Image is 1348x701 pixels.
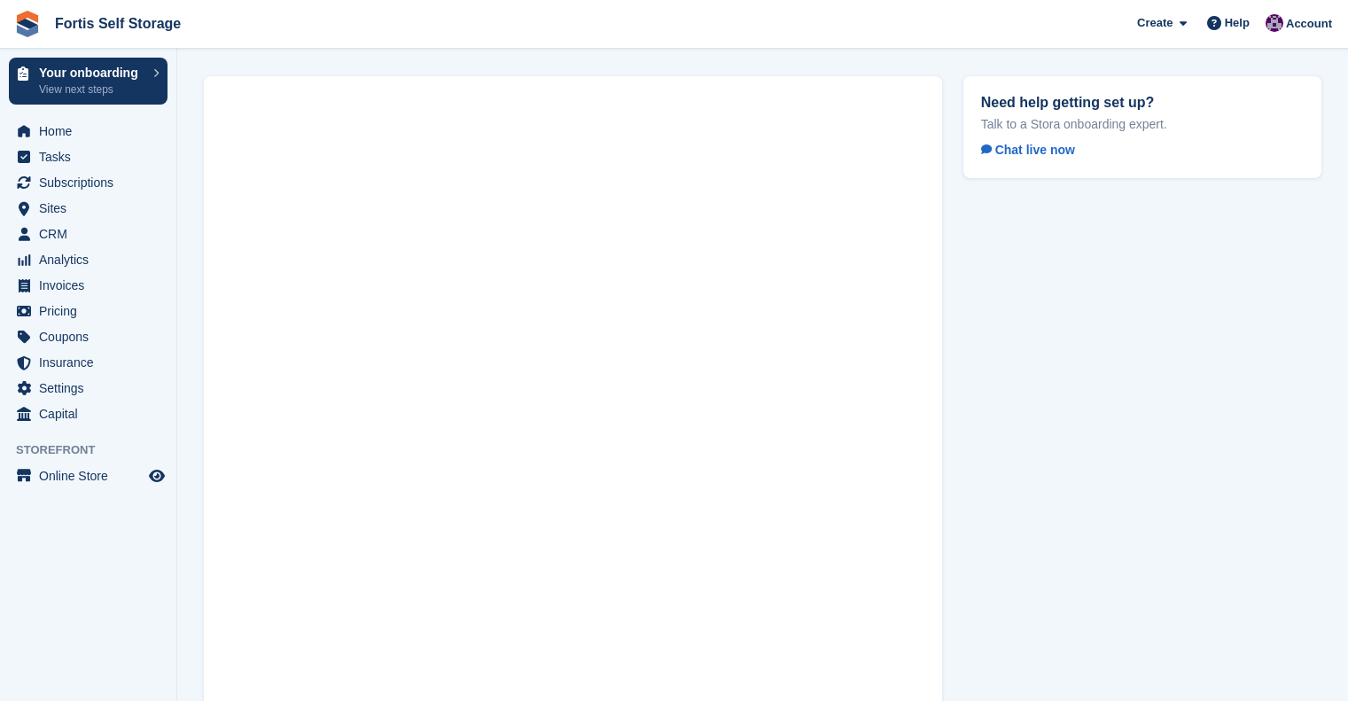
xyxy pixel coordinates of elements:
[39,170,145,195] span: Subscriptions
[9,299,168,323] a: menu
[39,82,144,97] p: View next steps
[1266,14,1283,32] img: Richard Welch
[1286,15,1332,33] span: Account
[9,463,168,488] a: menu
[39,463,145,488] span: Online Store
[9,401,168,426] a: menu
[39,324,145,349] span: Coupons
[9,196,168,221] a: menu
[39,119,145,144] span: Home
[39,222,145,246] span: CRM
[39,273,145,298] span: Invoices
[146,465,168,487] a: Preview store
[39,66,144,79] p: Your onboarding
[39,350,145,375] span: Insurance
[9,222,168,246] a: menu
[981,94,1304,111] h2: Need help getting set up?
[16,441,176,459] span: Storefront
[9,119,168,144] a: menu
[9,170,168,195] a: menu
[1137,14,1173,32] span: Create
[39,144,145,169] span: Tasks
[981,139,1089,160] a: Chat live now
[9,144,168,169] a: menu
[9,247,168,272] a: menu
[39,299,145,323] span: Pricing
[9,273,168,298] a: menu
[981,143,1075,157] span: Chat live now
[39,247,145,272] span: Analytics
[9,350,168,375] a: menu
[14,11,41,37] img: stora-icon-8386f47178a22dfd0bd8f6a31ec36ba5ce8667c1dd55bd0f319d3a0aa187defe.svg
[48,9,188,38] a: Fortis Self Storage
[981,116,1304,132] p: Talk to a Stora onboarding expert.
[9,324,168,349] a: menu
[9,58,168,105] a: Your onboarding View next steps
[9,376,168,401] a: menu
[1225,14,1250,32] span: Help
[39,376,145,401] span: Settings
[39,196,145,221] span: Sites
[39,401,145,426] span: Capital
